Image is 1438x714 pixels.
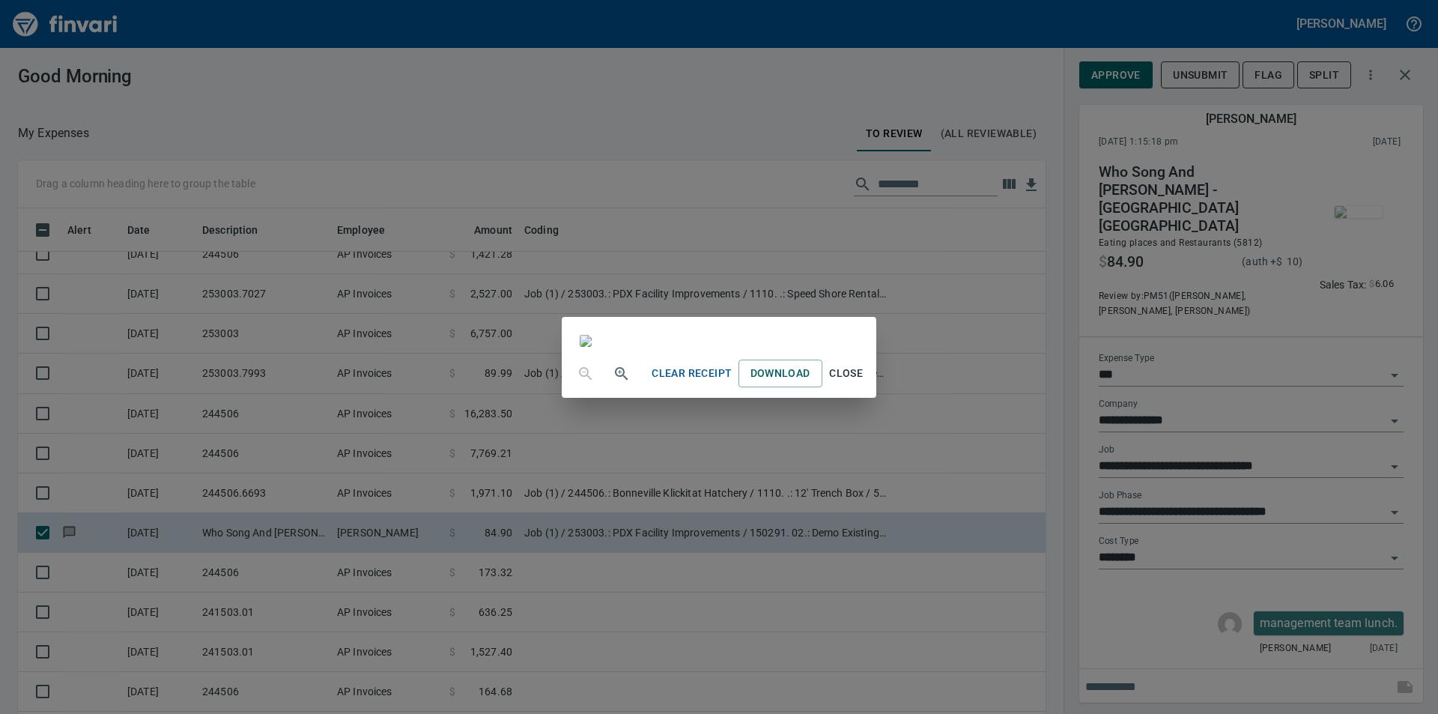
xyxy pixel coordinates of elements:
span: Download [750,364,810,383]
a: Download [738,360,822,387]
img: receipts%2Ftapani%2F2025-08-14%2FOf20N6DR0QPdM4xGoQhlCDvLmKD3__Xr2slVSPfvb20Ec0PGE0.jpg [580,335,592,347]
span: Close [828,364,864,383]
span: Clear Receipt [652,364,732,383]
button: Clear Receipt [646,360,738,387]
button: Close [822,360,870,387]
